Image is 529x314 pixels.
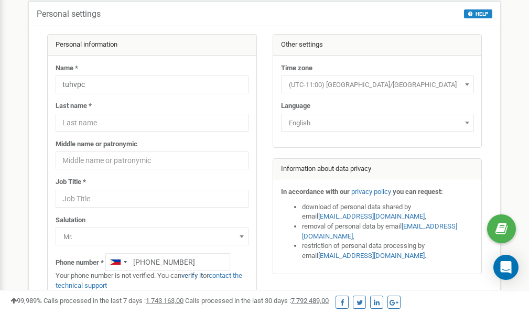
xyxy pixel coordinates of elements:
[56,114,249,132] input: Last name
[56,190,249,208] input: Job Title
[302,222,474,241] li: removal of personal data by email ,
[285,78,470,92] span: (UTC-11:00) Pacific/Midway
[285,116,470,131] span: English
[56,177,86,187] label: Job Title *
[351,188,391,196] a: privacy policy
[44,297,183,305] span: Calls processed in the last 7 days :
[281,188,350,196] strong: In accordance with our
[37,9,101,19] h5: Personal settings
[273,35,482,56] div: Other settings
[106,254,130,270] div: Telephone country code
[56,101,92,111] label: Last name *
[146,297,183,305] u: 1 743 163,00
[10,297,42,305] span: 99,989%
[185,297,329,305] span: Calls processed in the last 30 days :
[464,9,492,18] button: HELP
[56,63,78,73] label: Name *
[56,215,85,225] label: Salutation
[493,255,519,280] div: Open Intercom Messenger
[48,35,256,56] div: Personal information
[393,188,443,196] strong: you can request:
[291,297,329,305] u: 7 792 489,00
[281,101,310,111] label: Language
[281,75,474,93] span: (UTC-11:00) Pacific/Midway
[273,159,482,180] div: Information about data privacy
[105,253,230,271] input: +1-800-555-55-55
[56,228,249,245] span: Mr.
[302,202,474,222] li: download of personal data shared by email ,
[56,271,249,290] p: Your phone number is not verified. You can or
[302,222,457,240] a: [EMAIL_ADDRESS][DOMAIN_NAME]
[56,151,249,169] input: Middle name or patronymic
[56,258,104,268] label: Phone number *
[302,241,474,261] li: restriction of personal data processing by email .
[56,272,242,289] a: contact the technical support
[318,212,425,220] a: [EMAIL_ADDRESS][DOMAIN_NAME]
[56,75,249,93] input: Name
[281,114,474,132] span: English
[59,230,245,244] span: Mr.
[281,63,312,73] label: Time zone
[181,272,203,279] a: verify it
[56,139,137,149] label: Middle name or patronymic
[318,252,425,259] a: [EMAIL_ADDRESS][DOMAIN_NAME]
